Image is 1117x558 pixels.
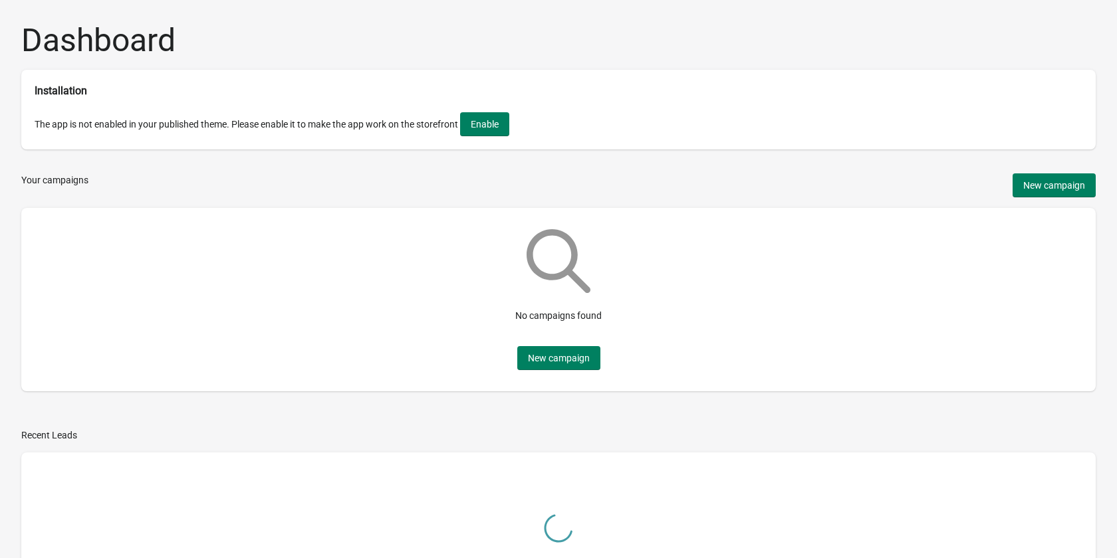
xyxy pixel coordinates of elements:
span: New campaign [528,353,590,363]
h1: Dashboard [21,21,1096,59]
span: New campaign [1023,180,1085,191]
p: No campaigns found [515,309,602,322]
button: Enable [460,112,509,136]
div: Your campaigns [21,173,88,197]
p: The app is not enabled in your published theme. Please enable it to make the app work on the stor... [21,99,1096,149]
span: Enable [471,119,499,130]
h2: Installation [35,83,1082,99]
div: Recent Leads [21,428,77,442]
button: New campaign [1013,173,1096,197]
button: New campaign [517,346,600,370]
